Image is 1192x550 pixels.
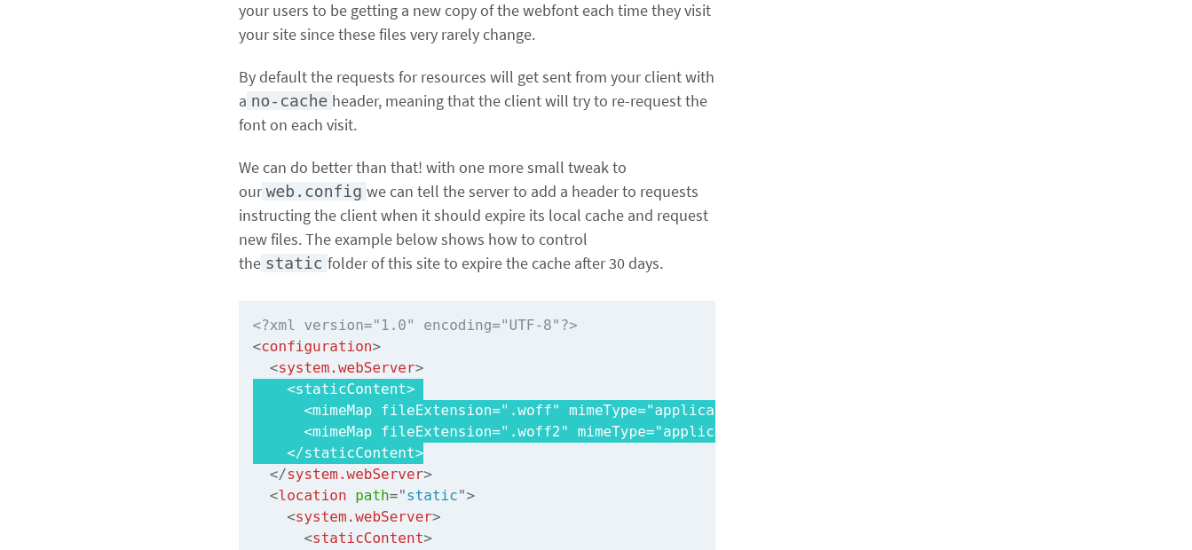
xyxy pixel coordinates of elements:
span: location [270,487,347,504]
span: " [501,402,509,419]
span: " [654,423,663,440]
span: system.webServer [270,466,423,483]
span: application/font-woff [637,402,842,419]
span: " [458,487,467,504]
span: " [501,423,509,440]
span: = [492,423,501,440]
span: " [552,402,561,419]
span: " [398,487,407,504]
span: path [355,487,390,504]
code: web.config [262,182,367,200]
span: < [304,423,312,440]
code: static [261,254,328,272]
span: = [637,402,646,419]
span: < [253,338,262,355]
span: mimeType [578,423,646,440]
span: </ [270,466,287,483]
span: mimeType [569,402,637,419]
span: < [270,487,279,504]
span: staticContent [287,444,415,461]
span: < [270,359,279,376]
span: mimeMap [304,423,372,440]
span: application/font-woff2 [646,423,860,440]
span: > [372,338,381,355]
span: staticContent [287,381,407,397]
span: " [560,423,569,440]
span: > [415,359,424,376]
span: configuration [253,338,373,355]
span: system.webServer [287,508,432,525]
span: .woff [492,402,560,419]
p: We can do better than that! with one more small tweak to our we can tell the server to add a head... [239,155,715,275]
span: static [390,487,467,504]
span: " [646,402,655,419]
span: > [415,444,424,461]
span: = [390,487,399,504]
span: > [432,508,441,525]
span: < [287,381,296,397]
span: staticContent [304,530,423,546]
span: > [423,466,432,483]
span: > [407,381,415,397]
span: system.webServer [270,359,415,376]
span: mimeMap [304,402,372,419]
span: < [287,508,296,525]
span: > [423,530,432,546]
span: = [492,402,501,419]
span: <?xml version="1.0" encoding="UTF-8"?> [253,317,578,334]
span: < [304,402,312,419]
code: no-cache [247,91,333,110]
span: > [466,487,475,504]
span: </ [287,444,304,461]
span: < [304,530,312,546]
span: = [646,423,655,440]
p: By default the requests for resources will get sent from your client with a header, meaning that ... [239,65,715,137]
span: fileExtension [381,423,492,440]
span: .woff2 [492,423,569,440]
span: fileExtension [381,402,492,419]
